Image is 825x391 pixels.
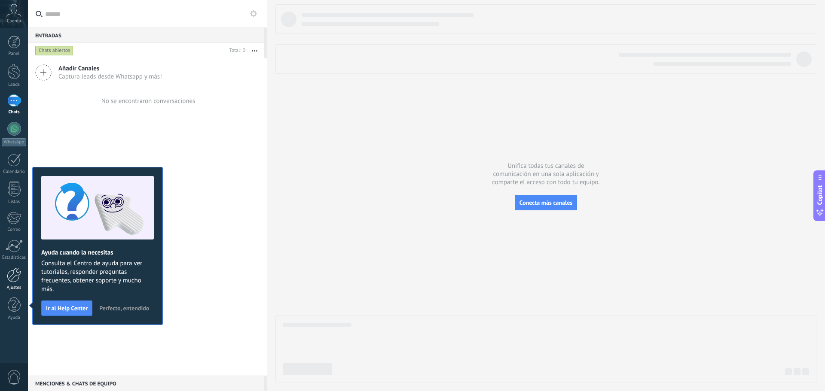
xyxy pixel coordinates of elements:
span: Copilot [816,185,824,205]
button: Perfecto, entendido [95,302,153,315]
div: Calendario [2,169,27,175]
div: Entradas [28,27,264,43]
span: Consulta el Centro de ayuda para ver tutoriales, responder preguntas frecuentes, obtener soporte ... [41,259,154,294]
button: Ir al Help Center [41,300,92,316]
div: Panel [2,51,27,57]
h2: Ayuda cuando la necesitas [41,249,154,257]
span: Perfecto, entendido [99,305,149,311]
div: Leads [2,82,27,88]
div: Total: 0 [226,46,245,55]
div: WhatsApp [2,138,26,146]
span: Ir al Help Center [46,305,88,311]
div: Estadísticas [2,255,27,261]
div: Ajustes [2,285,27,291]
button: Conecta más canales [515,195,577,210]
div: Chats [2,109,27,115]
span: Captura leads desde Whatsapp y más! [58,73,162,81]
div: Ayuda [2,315,27,321]
span: Añadir Canales [58,64,162,73]
div: Listas [2,199,27,205]
span: Cuenta [7,18,21,24]
div: Menciones & Chats de equipo [28,376,264,391]
div: Correo [2,227,27,233]
div: Chats abiertos [35,45,73,56]
span: Conecta más canales [519,199,572,206]
div: No se encontraron conversaciones [101,97,196,105]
